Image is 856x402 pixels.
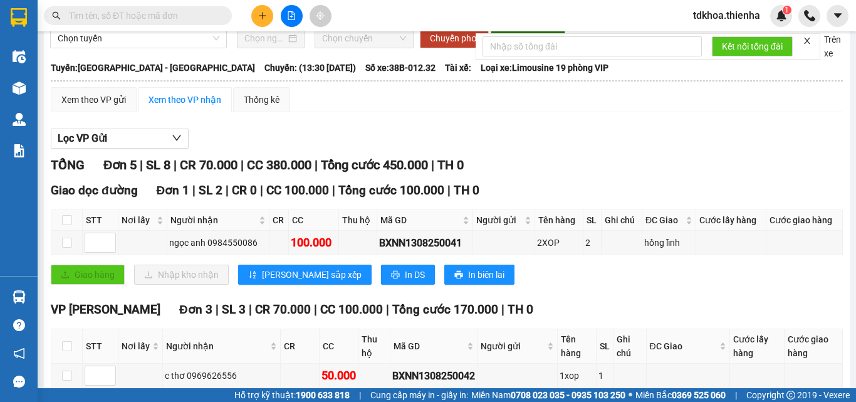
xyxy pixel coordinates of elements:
[645,213,683,227] span: ĐC Giao
[454,183,479,198] span: TH 0
[320,302,383,317] span: CC 100.000
[803,36,812,45] span: close
[266,183,329,198] span: CC 100.000
[444,265,514,285] button: printerIn biên lai
[13,376,25,388] span: message
[103,157,137,172] span: Đơn 5
[650,339,718,353] span: ĐC Giao
[52,11,61,20] span: search
[51,157,85,172] span: TỔNG
[481,339,545,353] span: Người gửi
[157,183,190,198] span: Đơn 1
[281,329,320,364] th: CR
[537,236,581,250] div: 2XOP
[216,302,219,317] span: |
[51,265,125,285] button: uploadGiao hàng
[735,388,737,402] span: |
[381,265,435,285] button: printerIn DS
[222,302,246,317] span: SL 3
[321,367,356,384] div: 50.000
[122,213,154,227] span: Nơi lấy
[165,369,278,383] div: c thơ 0969626556
[785,6,789,14] span: 1
[169,236,267,250] div: ngọc anh 0984550086
[712,36,793,56] button: Kết nối tổng đài
[192,183,196,198] span: |
[766,210,843,231] th: Cước giao hàng
[696,210,766,231] th: Cước lấy hàng
[722,40,783,53] span: Kết nối tổng đài
[232,183,257,198] span: CR 0
[783,6,791,14] sup: 1
[511,390,625,400] strong: 0708 023 035 - 0935 103 250
[83,210,118,231] th: STT
[827,5,848,27] button: caret-down
[377,231,473,255] td: BXNN1308250041
[13,144,26,157] img: solution-icon
[69,9,217,23] input: Tìm tên, số ĐT hoặc mã đơn
[289,210,338,231] th: CC
[380,213,460,227] span: Mã GD
[251,5,273,27] button: plus
[321,157,428,172] span: Tổng cước 450.000
[819,33,846,60] span: Trên xe
[140,157,143,172] span: |
[454,270,463,280] span: printer
[13,50,26,63] img: warehouse-icon
[249,302,252,317] span: |
[390,364,478,388] td: BXNN1308250042
[248,270,257,280] span: sort-ascending
[560,369,595,383] div: 1xop
[332,183,335,198] span: |
[58,29,219,48] span: Chọn tuyến
[672,390,726,400] strong: 0369 525 060
[535,210,583,231] th: Tên hàng
[247,157,311,172] span: CC 380.000
[644,236,694,250] div: hồng lĩnh
[13,347,25,359] span: notification
[730,329,785,364] th: Cước lấy hàng
[786,391,795,399] span: copyright
[258,11,267,20] span: plus
[134,265,229,285] button: downloadNhập kho nhận
[226,183,229,198] span: |
[238,265,372,285] button: sort-ascending[PERSON_NAME] sắp xếp
[180,157,237,172] span: CR 70.000
[310,5,331,27] button: aim
[316,11,325,20] span: aim
[602,210,642,231] th: Ghi chú
[315,157,318,172] span: |
[832,10,843,21] span: caret-down
[379,235,471,251] div: BXNN1308250041
[339,210,378,231] th: Thu hộ
[386,302,389,317] span: |
[431,157,434,172] span: |
[320,329,358,364] th: CC
[296,390,350,400] strong: 1900 633 818
[174,157,177,172] span: |
[179,302,212,317] span: Đơn 3
[483,36,702,56] input: Nhập số tổng đài
[394,339,464,353] span: Mã GD
[262,268,362,282] span: [PERSON_NAME] sắp xếp
[122,339,150,353] span: Nơi lấy
[476,213,522,227] span: Người gửi
[199,183,222,198] span: SL 2
[635,388,726,402] span: Miền Bắc
[468,268,504,282] span: In biên lai
[287,11,296,20] span: file-add
[501,302,504,317] span: |
[281,5,303,27] button: file-add
[244,31,286,45] input: Chọn ngày
[613,329,646,364] th: Ghi chú
[629,393,632,398] span: ⚪️
[11,8,27,27] img: logo-vxr
[558,329,597,364] th: Tên hàng
[51,302,160,317] span: VP [PERSON_NAME]
[255,302,311,317] span: CR 70.000
[322,29,406,48] span: Chọn chuyến
[785,329,843,364] th: Cước giao hàng
[392,368,475,384] div: BXNN1308250042
[597,329,613,364] th: SL
[61,93,126,107] div: Xem theo VP gửi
